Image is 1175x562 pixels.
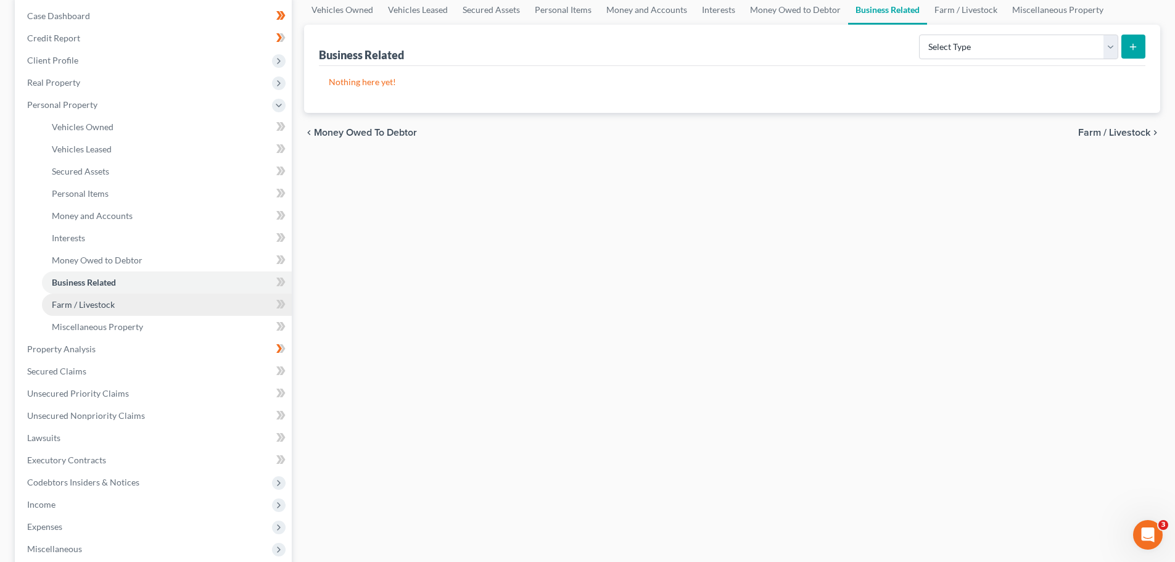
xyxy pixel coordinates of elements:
a: Lawsuits [17,427,292,449]
a: Money Owed to Debtor [42,249,292,271]
span: Executory Contracts [27,455,106,465]
span: Unsecured Priority Claims [27,388,129,399]
a: Unsecured Priority Claims [17,382,292,405]
span: Vehicles Leased [52,144,112,154]
a: Farm / Livestock [42,294,292,316]
span: Case Dashboard [27,10,90,21]
i: chevron_right [1150,128,1160,138]
div: Business Related [319,48,404,62]
span: Client Profile [27,55,78,65]
a: Interests [42,227,292,249]
span: Personal Items [52,188,109,199]
span: Secured Claims [27,366,86,376]
button: Farm / Livestock chevron_right [1078,128,1160,138]
span: Expenses [27,521,62,532]
span: Secured Assets [52,166,109,176]
span: Farm / Livestock [1078,128,1150,138]
span: Property Analysis [27,344,96,354]
span: Business Related [52,277,116,287]
span: Unsecured Nonpriority Claims [27,410,145,421]
a: Miscellaneous Property [42,316,292,338]
a: Money and Accounts [42,205,292,227]
span: Interests [52,233,85,243]
a: Personal Items [42,183,292,205]
span: Money and Accounts [52,210,133,221]
a: Vehicles Leased [42,138,292,160]
a: Unsecured Nonpriority Claims [17,405,292,427]
span: Personal Property [27,99,97,110]
iframe: Intercom live chat [1133,520,1163,550]
span: Money Owed to Debtor [52,255,142,265]
button: chevron_left Money Owed to Debtor [304,128,417,138]
span: Codebtors Insiders & Notices [27,477,139,487]
a: Property Analysis [17,338,292,360]
p: Nothing here yet! [329,76,1136,88]
a: Executory Contracts [17,449,292,471]
a: Case Dashboard [17,5,292,27]
span: Lawsuits [27,432,60,443]
a: Credit Report [17,27,292,49]
i: chevron_left [304,128,314,138]
span: Vehicles Owned [52,122,113,132]
span: Income [27,499,56,510]
span: Miscellaneous [27,543,82,554]
a: Vehicles Owned [42,116,292,138]
span: Miscellaneous Property [52,321,143,332]
a: Secured Claims [17,360,292,382]
span: Real Property [27,77,80,88]
span: Farm / Livestock [52,299,115,310]
a: Business Related [42,271,292,294]
span: Credit Report [27,33,80,43]
a: Secured Assets [42,160,292,183]
span: Money Owed to Debtor [314,128,417,138]
span: 3 [1158,520,1168,530]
